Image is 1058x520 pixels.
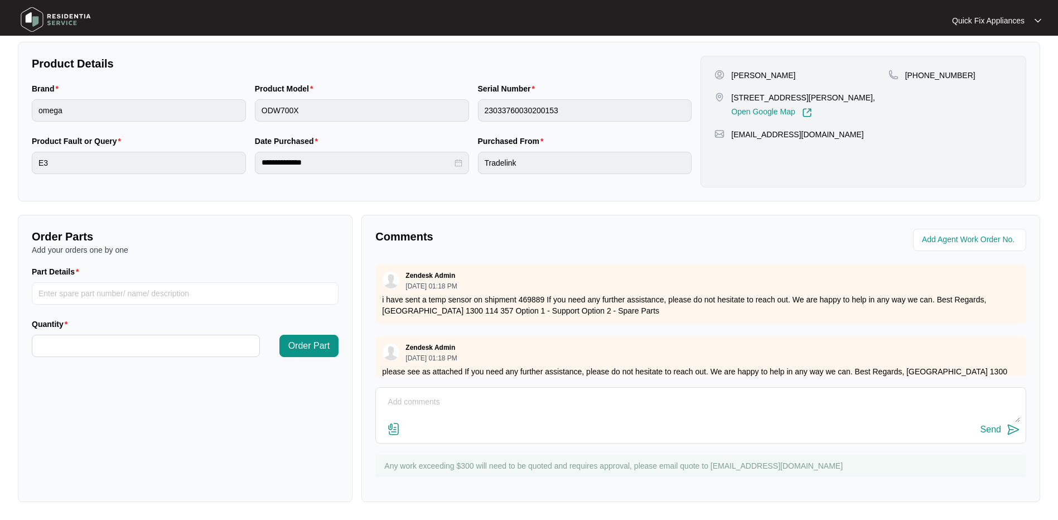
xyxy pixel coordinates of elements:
p: Quick Fix Appliances [952,15,1025,26]
input: Brand [32,99,246,122]
img: user.svg [383,272,399,288]
input: Product Model [255,99,469,122]
img: user-pin [714,70,724,80]
p: [DATE] 01:18 PM [405,355,457,362]
p: Zendesk Admin [405,343,455,352]
label: Brand [32,83,63,94]
label: Date Purchased [255,136,322,147]
label: Quantity [32,319,72,330]
p: Zendesk Admin [405,271,455,280]
p: Comments [375,229,693,244]
label: Purchased From [478,136,548,147]
p: please see as attached If you need any further assistance, please do not hesitate to reach out. W... [382,366,1020,388]
input: Date Purchased [262,157,452,168]
img: map-pin [888,70,898,80]
a: Open Google Map [731,108,811,118]
input: Quantity [32,335,259,357]
img: map-pin [714,92,724,102]
img: map-pin [714,129,724,139]
img: Link-External [802,108,812,118]
input: Purchased From [478,152,692,174]
label: Part Details [32,266,84,277]
label: Product Fault or Query [32,136,125,147]
p: Any work exceeding $300 will need to be quoted and requires approval, please email quote to [EMAI... [384,460,1021,471]
p: [STREET_ADDRESS][PERSON_NAME], [731,92,875,103]
label: Product Model [255,83,318,94]
p: [DATE] 01:18 PM [405,283,457,290]
input: Add Agent Work Order No. [922,233,1020,247]
p: Order Parts [32,229,339,244]
p: [PERSON_NAME] [731,70,795,81]
p: Add your orders one by one [32,244,339,256]
input: Product Fault or Query [32,152,246,174]
span: Order Part [288,339,330,353]
p: Product Details [32,56,692,71]
button: Order Part [279,335,339,357]
p: [EMAIL_ADDRESS][DOMAIN_NAME] [731,129,863,140]
p: [PHONE_NUMBER] [905,70,975,81]
img: file-attachment-doc.svg [387,422,400,436]
input: Serial Number [478,99,692,122]
input: Part Details [32,282,339,305]
img: dropdown arrow [1035,18,1041,23]
img: user.svg [383,344,399,360]
button: Send [980,422,1020,437]
div: Send [980,425,1001,435]
label: Serial Number [478,83,539,94]
img: send-icon.svg [1007,423,1020,436]
img: residentia service logo [17,3,95,36]
p: i have sent a temp sensor on shipment 469889 If you need any further assistance, please do not he... [382,294,1020,316]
